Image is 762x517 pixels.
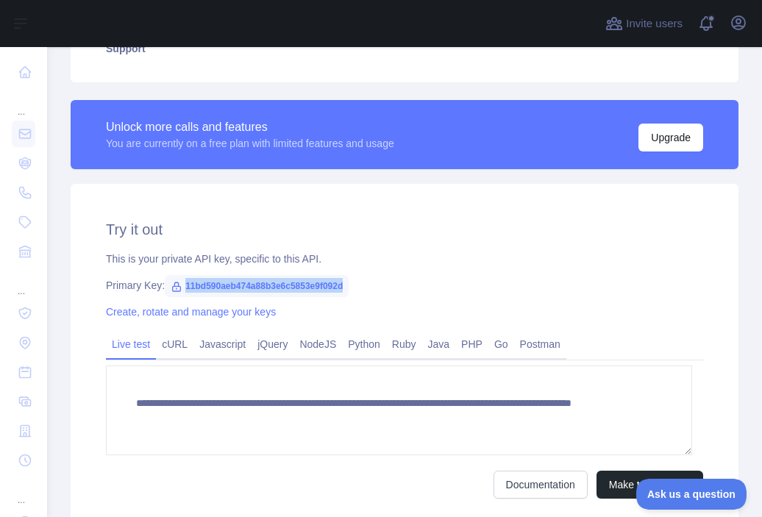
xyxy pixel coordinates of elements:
a: PHP [455,332,488,356]
a: Support [88,32,721,65]
div: This is your private API key, specific to this API. [106,252,703,266]
h2: Try it out [106,219,703,240]
div: You are currently on a free plan with limited features and usage [106,136,394,151]
div: ... [12,477,35,506]
div: Unlock more calls and features [106,118,394,136]
div: ... [12,88,35,118]
a: Python [342,332,386,356]
a: Postman [514,332,566,356]
a: Go [488,332,514,356]
button: Make test request [597,471,703,499]
div: Primary Key: [106,278,703,293]
span: Invite users [626,15,683,32]
a: cURL [156,332,193,356]
a: NodeJS [293,332,342,356]
iframe: Toggle Customer Support [636,479,747,510]
a: Create, rotate and manage your keys [106,306,276,318]
a: jQuery [252,332,293,356]
button: Invite users [602,12,686,35]
button: Upgrade [638,124,703,151]
a: Live test [106,332,156,356]
a: Documentation [494,471,588,499]
a: Ruby [386,332,422,356]
a: Java [422,332,456,356]
a: Javascript [193,332,252,356]
span: 11bd590aeb474a88b3e6c5853e9f092d [165,275,349,297]
div: ... [12,268,35,297]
